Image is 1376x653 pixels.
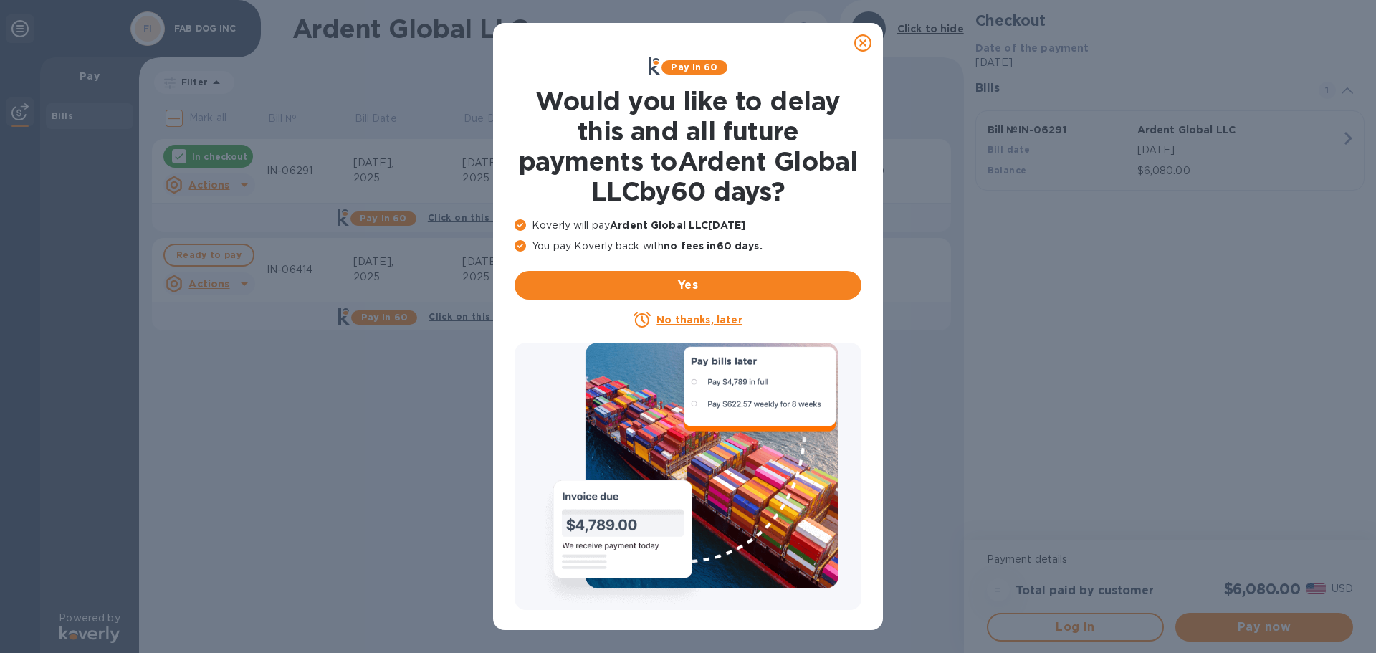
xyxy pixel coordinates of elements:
p: You pay Koverly back with [515,239,861,254]
h1: Would you like to delay this and all future payments to Ardent Global LLC by 60 days ? [515,86,861,206]
button: Yes [515,271,861,300]
b: no fees in 60 days . [664,240,762,252]
span: Yes [526,277,850,294]
p: Koverly will pay [515,218,861,233]
u: No thanks, later [656,314,742,325]
b: Ardent Global LLC [DATE] [610,219,745,231]
b: Pay in 60 [671,62,717,72]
